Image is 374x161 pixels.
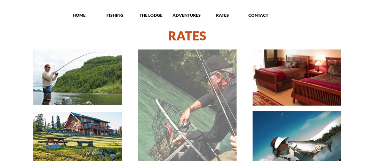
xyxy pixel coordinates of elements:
img: Beautiful rooms at our Alaskan fishing lodge [252,49,342,106]
p: RATES [205,13,240,18]
p: THE LODGE [134,13,168,18]
img: Fishing on an Alaskan flyout adventure [33,49,122,106]
p: HOME [62,13,97,18]
h1: RATES [20,26,354,45]
p: CONTACT [241,13,276,18]
p: FISHING [98,13,133,18]
p: ADVENTURES [169,13,204,18]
